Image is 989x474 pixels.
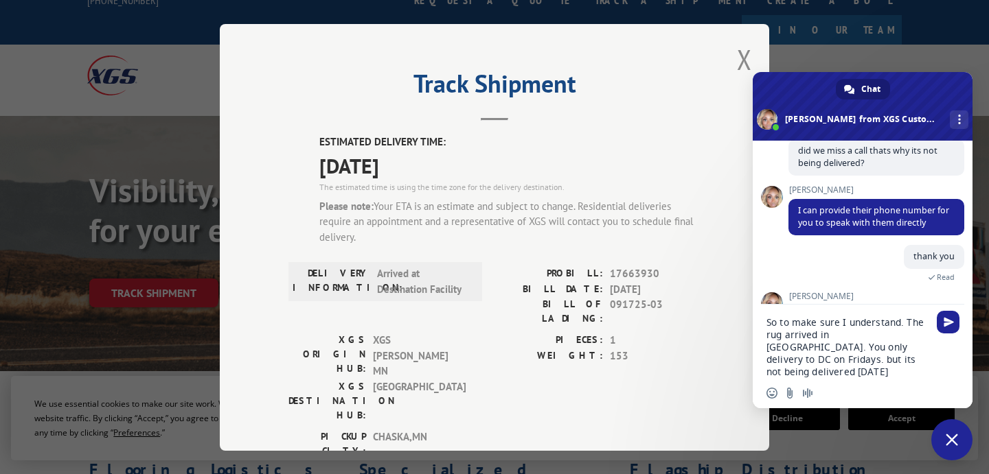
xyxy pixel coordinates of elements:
[288,429,366,458] label: PICKUP CITY:
[319,198,701,245] div: Your ETA is an estimate and subject to change. Residential deliveries require an appointment and ...
[494,266,603,282] label: PROBILL:
[788,185,964,195] span: [PERSON_NAME]
[494,281,603,297] label: BILL DATE:
[373,333,466,379] span: XGS [PERSON_NAME] MN
[319,199,374,212] strong: Please note:
[937,272,955,282] span: Read
[494,348,603,364] label: WEIGHT:
[913,250,955,262] span: thank you
[937,311,959,333] span: Send
[377,266,470,297] span: Arrived at Destination Facility
[798,204,949,228] span: I can provide their phone number for you to speak with them directly
[798,145,937,169] span: did we miss a call thats why its not being delivered?
[802,388,813,399] span: Audio message
[288,379,366,422] label: XGS DESTINATION HUB:
[288,74,701,100] h2: Track Shipment
[766,316,929,378] textarea: Compose your message...
[784,388,795,399] span: Send a file
[373,379,466,422] span: [GEOGRAPHIC_DATA]
[319,180,701,193] div: The estimated time is using the time zone for the delivery destination.
[319,150,701,180] span: [DATE]
[610,281,701,297] span: [DATE]
[494,333,603,348] label: PIECES:
[610,333,701,348] span: 1
[766,388,777,399] span: Insert an emoji
[293,266,370,297] label: DELIVERY INFORMATION:
[288,333,366,379] label: XGS ORIGIN HUB:
[861,79,880,99] span: Chat
[836,79,890,99] div: Chat
[931,419,973,460] div: Close chat
[737,41,752,78] button: Close modal
[950,110,968,129] div: More channels
[788,292,886,301] span: [PERSON_NAME]
[494,297,603,326] label: BILL OF LADING:
[610,348,701,364] span: 153
[373,429,466,458] span: CHASKA , MN
[319,134,701,150] label: ESTIMATED DELIVERY TIME:
[610,266,701,282] span: 17663930
[610,297,701,326] span: 091725-03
